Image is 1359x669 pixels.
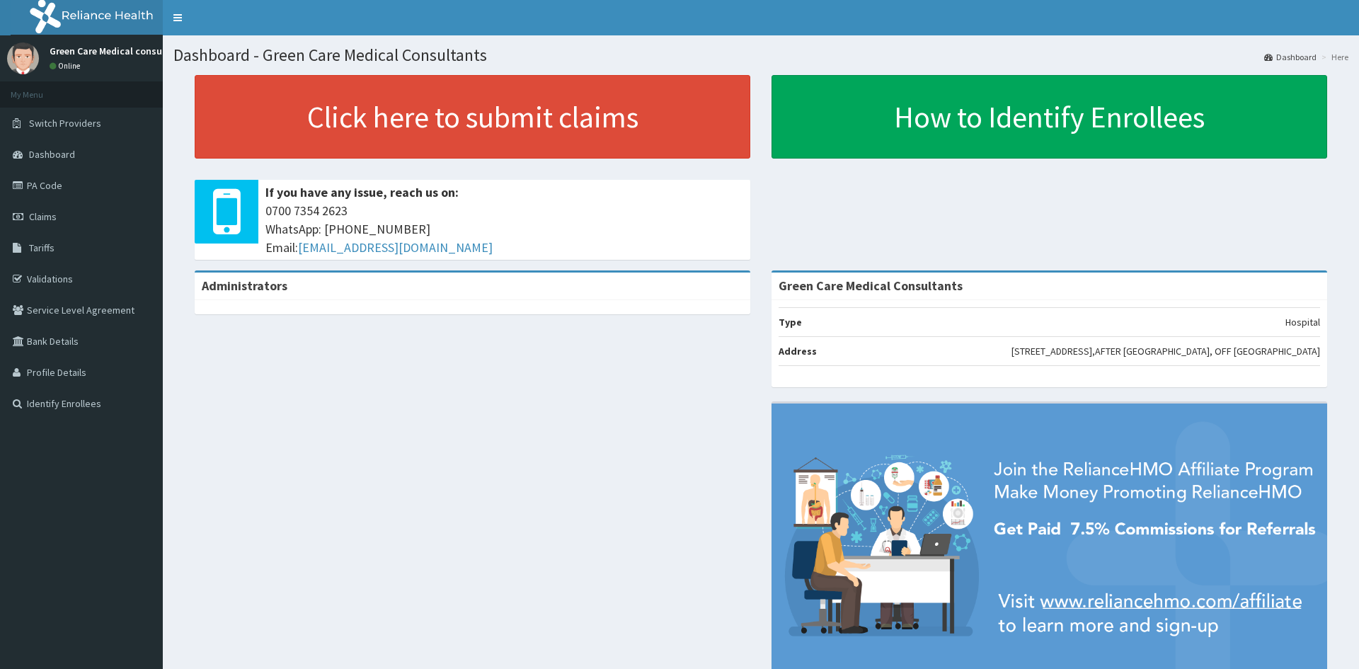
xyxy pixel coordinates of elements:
[29,148,75,161] span: Dashboard
[7,42,39,74] img: User Image
[1285,315,1320,329] p: Hospital
[195,75,750,159] a: Click here to submit claims
[779,345,817,358] b: Address
[173,46,1348,64] h1: Dashboard - Green Care Medical Consultants
[50,46,190,56] p: Green Care Medical consultants
[29,241,55,254] span: Tariffs
[779,278,963,294] strong: Green Care Medical Consultants
[265,184,459,200] b: If you have any issue, reach us on:
[298,239,493,256] a: [EMAIL_ADDRESS][DOMAIN_NAME]
[265,202,743,256] span: 0700 7354 2623 WhatsApp: [PHONE_NUMBER] Email:
[772,75,1327,159] a: How to Identify Enrollees
[1264,51,1317,63] a: Dashboard
[1318,51,1348,63] li: Here
[202,278,287,294] b: Administrators
[29,210,57,223] span: Claims
[29,117,101,130] span: Switch Providers
[1011,344,1320,358] p: [STREET_ADDRESS],AFTER [GEOGRAPHIC_DATA], OFF [GEOGRAPHIC_DATA]
[779,316,802,328] b: Type
[50,61,84,71] a: Online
